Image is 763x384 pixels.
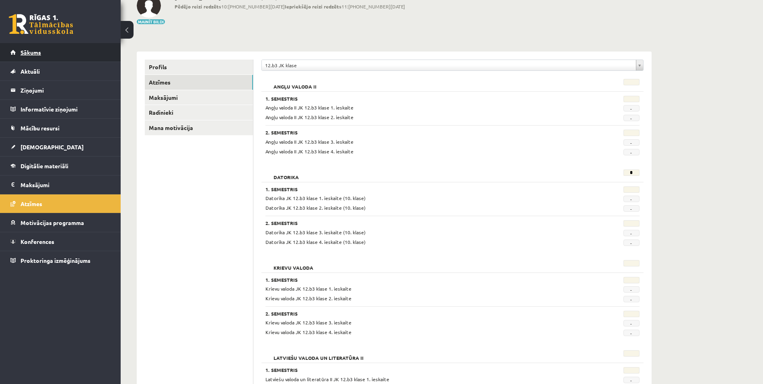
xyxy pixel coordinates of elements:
span: [DEMOGRAPHIC_DATA] [21,143,84,151]
span: Angļu valoda II JK 12.b3 klase 3. ieskaite [265,138,354,145]
legend: Maksājumi [21,175,111,194]
b: Pēdējo reizi redzēts [175,3,221,10]
span: - [623,239,640,246]
span: - [623,205,640,212]
span: Proktoringa izmēģinājums [21,257,90,264]
span: Motivācijas programma [21,219,84,226]
a: Motivācijas programma [10,213,111,232]
a: Atzīmes [145,75,253,90]
a: Profils [145,60,253,74]
span: - [623,115,640,121]
span: - [623,296,640,302]
h3: 1. Semestris [265,96,575,101]
span: Datorika JK 12.b3 klase 3. ieskaite (10. klase) [265,229,366,235]
h3: 2. Semestris [265,220,575,226]
span: Angļu valoda II JK 12.b3 klase 2. ieskaite [265,114,354,120]
h3: 2. Semestris [265,130,575,135]
a: [DEMOGRAPHIC_DATA] [10,138,111,156]
h2: Krievu valoda [265,260,321,268]
a: Mana motivācija [145,120,253,135]
legend: Ziņojumi [21,81,111,99]
span: Angļu valoda II JK 12.b3 klase 4. ieskaite [265,148,354,155]
a: 12.b3 JK klase [262,60,643,70]
a: Informatīvie ziņojumi [10,100,111,118]
h2: Latviešu valoda un literatūra II [265,350,372,358]
span: Digitālie materiāli [21,162,68,169]
span: 10:[PHONE_NUMBER][DATE] 11:[PHONE_NUMBER][DATE] [175,3,405,10]
span: Angļu valoda II JK 12.b3 klase 1. ieskaite [265,104,354,111]
span: Konferences [21,238,54,245]
h3: 1. Semestris [265,186,575,192]
span: Krievu valoda JK 12.b3 klase 2. ieskaite [265,295,352,301]
span: Aktuāli [21,68,40,75]
span: Mācību resursi [21,124,60,132]
h3: 1. Semestris [265,277,575,283]
span: Krievu valoda JK 12.b3 klase 3. ieskaite [265,319,352,326]
span: 12.b3 JK klase [265,60,633,70]
a: Rīgas 1. Tālmācības vidusskola [9,14,73,34]
span: Datorika JK 12.b3 klase 2. ieskaite (10. klase) [265,204,366,211]
span: - [623,139,640,146]
legend: Informatīvie ziņojumi [21,100,111,118]
span: - [623,149,640,155]
span: Sākums [21,49,41,56]
a: Ziņojumi [10,81,111,99]
span: - [623,196,640,202]
span: - [623,105,640,111]
span: Datorika JK 12.b3 klase 1. ieskaite (10. klase) [265,195,366,201]
h2: Angļu valoda II [265,79,325,87]
a: Digitālie materiāli [10,157,111,175]
span: Latviešu valoda un literatūra II JK 12.b3 klase 1. ieskaite [265,376,389,382]
span: - [623,320,640,326]
h3: 2. Semestris [265,311,575,316]
span: - [623,230,640,236]
button: Mainīt bildi [137,19,165,24]
a: Aktuāli [10,62,111,81]
span: - [623,330,640,336]
span: Krievu valoda JK 12.b3 klase 4. ieskaite [265,329,352,335]
a: Maksājumi [10,175,111,194]
a: Sākums [10,43,111,62]
span: - [623,286,640,293]
span: Atzīmes [21,200,42,207]
a: Mācību resursi [10,119,111,137]
span: - [623,377,640,383]
a: Proktoringa izmēģinājums [10,251,111,270]
h2: Datorika [265,169,307,178]
a: Atzīmes [10,194,111,213]
h3: 1. Semestris [265,367,575,373]
b: Iepriekšējo reizi redzēts [285,3,341,10]
a: Radinieki [145,105,253,120]
span: Datorika JK 12.b3 klase 4. ieskaite (10. klase) [265,239,366,245]
span: Krievu valoda JK 12.b3 klase 1. ieskaite [265,285,352,292]
a: Maksājumi [145,90,253,105]
a: Konferences [10,232,111,251]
